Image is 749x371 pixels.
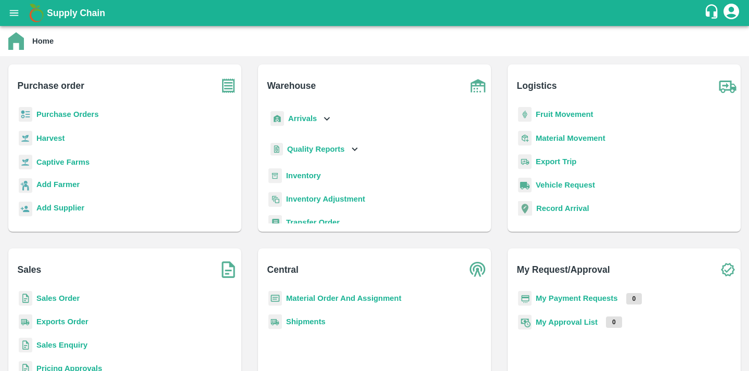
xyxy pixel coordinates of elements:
[36,179,80,193] a: Add Farmer
[722,2,741,24] div: account of current user
[18,262,42,277] b: Sales
[536,157,576,166] a: Export Trip
[19,291,32,306] img: sales
[270,143,283,156] img: qualityReport
[36,158,89,166] a: Captive Farms
[626,293,642,304] p: 0
[536,134,605,142] a: Material Movement
[518,154,532,169] img: delivery
[19,178,32,193] img: farmer
[518,314,532,330] img: approval
[518,130,532,146] img: material
[215,257,241,283] img: soSales
[267,262,299,277] b: Central
[36,110,99,118] a: Purchase Orders
[19,314,32,329] img: shipments
[268,168,282,183] img: whInventory
[518,201,532,216] img: recordArrival
[517,262,610,277] b: My Request/Approval
[36,202,84,216] a: Add Supplier
[26,3,47,23] img: logo
[704,4,722,22] div: customer-support
[517,78,557,93] b: Logistics
[19,338,32,353] img: sales
[268,107,333,130] div: Arrivals
[465,73,491,99] img: warehouse
[267,78,316,93] b: Warehouse
[518,107,532,122] img: fruit
[19,107,32,122] img: reciept
[518,291,532,306] img: payment
[2,1,26,25] button: open drawer
[268,291,282,306] img: centralMaterial
[268,139,360,160] div: Quality Reports
[36,180,80,189] b: Add Farmer
[36,134,64,142] a: Harvest
[36,341,87,349] a: Sales Enquiry
[270,111,284,126] img: whArrival
[36,204,84,212] b: Add Supplier
[536,181,595,189] a: Vehicle Request
[36,317,88,326] a: Exports Order
[536,318,598,326] a: My Approval List
[286,317,326,326] a: Shipments
[18,78,84,93] b: Purchase order
[286,294,402,302] a: Material Order And Assignment
[19,202,32,217] img: supplier
[8,32,24,50] img: home
[536,110,593,118] a: Fruit Movement
[32,37,54,45] b: Home
[715,73,741,99] img: truck
[536,204,589,213] a: Record Arrival
[268,314,282,329] img: shipments
[47,6,704,20] a: Supply Chain
[286,171,321,180] a: Inventory
[286,218,340,227] a: Transfer Order
[268,215,282,230] img: whTransfer
[215,73,241,99] img: purchase
[465,257,491,283] img: central
[518,178,532,193] img: vehicle
[47,8,105,18] b: Supply Chain
[606,316,622,328] p: 0
[19,154,32,170] img: harvest
[287,145,345,153] b: Quality Reports
[536,294,618,302] a: My Payment Requests
[268,192,282,207] img: inventory
[36,294,80,302] a: Sales Order
[19,130,32,146] img: harvest
[715,257,741,283] img: check
[288,114,317,123] b: Arrivals
[286,195,365,203] a: Inventory Adjustment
